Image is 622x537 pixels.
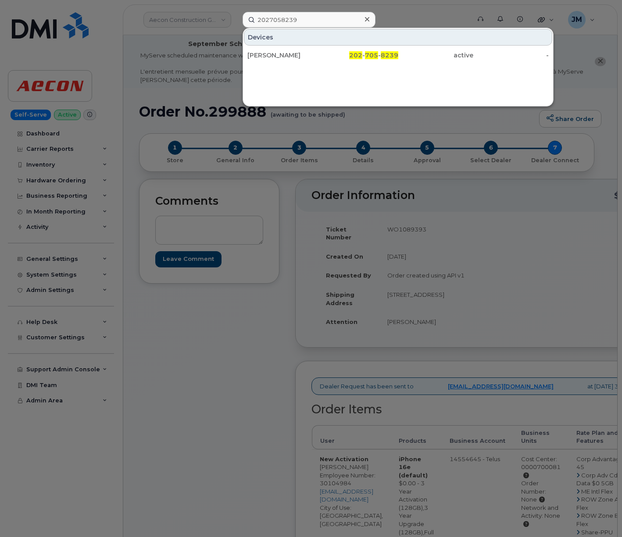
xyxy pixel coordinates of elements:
[349,51,362,59] span: 202
[244,47,552,63] a: [PERSON_NAME]202-705-8239active-
[473,51,549,60] div: -
[365,51,378,59] span: 705
[244,29,552,46] div: Devices
[323,51,398,60] div: - -
[381,51,398,59] span: 8239
[398,51,474,60] div: active
[247,51,323,60] div: [PERSON_NAME]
